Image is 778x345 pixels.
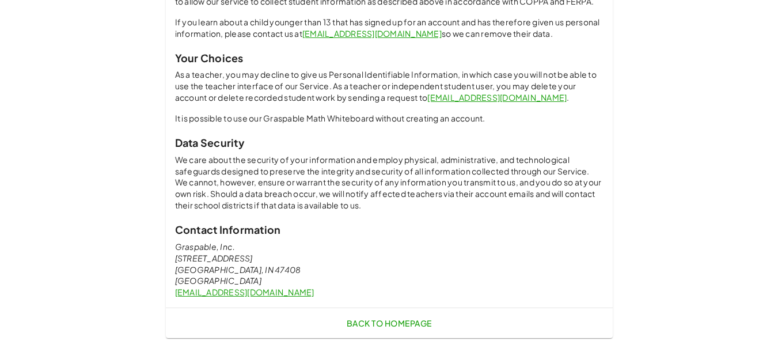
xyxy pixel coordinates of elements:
a: [EMAIL_ADDRESS][DOMAIN_NAME] [427,92,567,103]
p: We care about the security of your information and employ physical, administrative, and technolog... [175,154,604,212]
p: If you learn about a child younger than 13 that has signed up for an account and has therefore gi... [175,17,604,40]
span: Back to Homepage [346,318,431,328]
a: [EMAIL_ADDRESS][DOMAIN_NAME] [175,287,314,297]
p: As a teacher, you may decline to give us Personal Identifiable Information, in which case you wil... [175,69,604,104]
p: It is possible to use our Graspable Math Whiteboard without creating an account. [175,113,604,124]
address: Graspable, Inc. [STREET_ADDRESS] [GEOGRAPHIC_DATA], IN 47408 [GEOGRAPHIC_DATA] [175,241,604,287]
a: Back to Homepage [341,313,436,333]
h3: Your Choices [175,51,604,65]
a: [EMAIL_ADDRESS][DOMAIN_NAME] [302,28,442,39]
h3: Data Security [175,136,604,149]
h3: Contact Information [175,223,604,236]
